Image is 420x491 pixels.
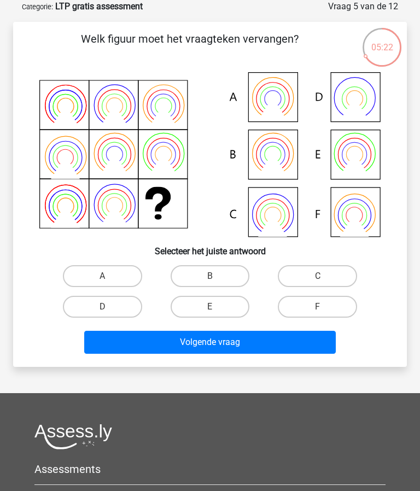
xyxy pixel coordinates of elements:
label: C [278,265,357,287]
p: Welk figuur moet het vraagteken vervangen? [31,31,348,63]
label: B [171,265,250,287]
label: F [278,296,357,318]
img: Assessly logo [34,424,112,449]
label: E [171,296,250,318]
label: A [63,265,142,287]
h5: Assessments [34,463,386,476]
h6: Selecteer het juiste antwoord [31,237,389,256]
label: D [63,296,142,318]
div: 05:22 [361,27,402,54]
small: Categorie: [22,3,53,11]
strong: LTP gratis assessment [55,1,143,11]
button: Volgende vraag [84,331,335,354]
